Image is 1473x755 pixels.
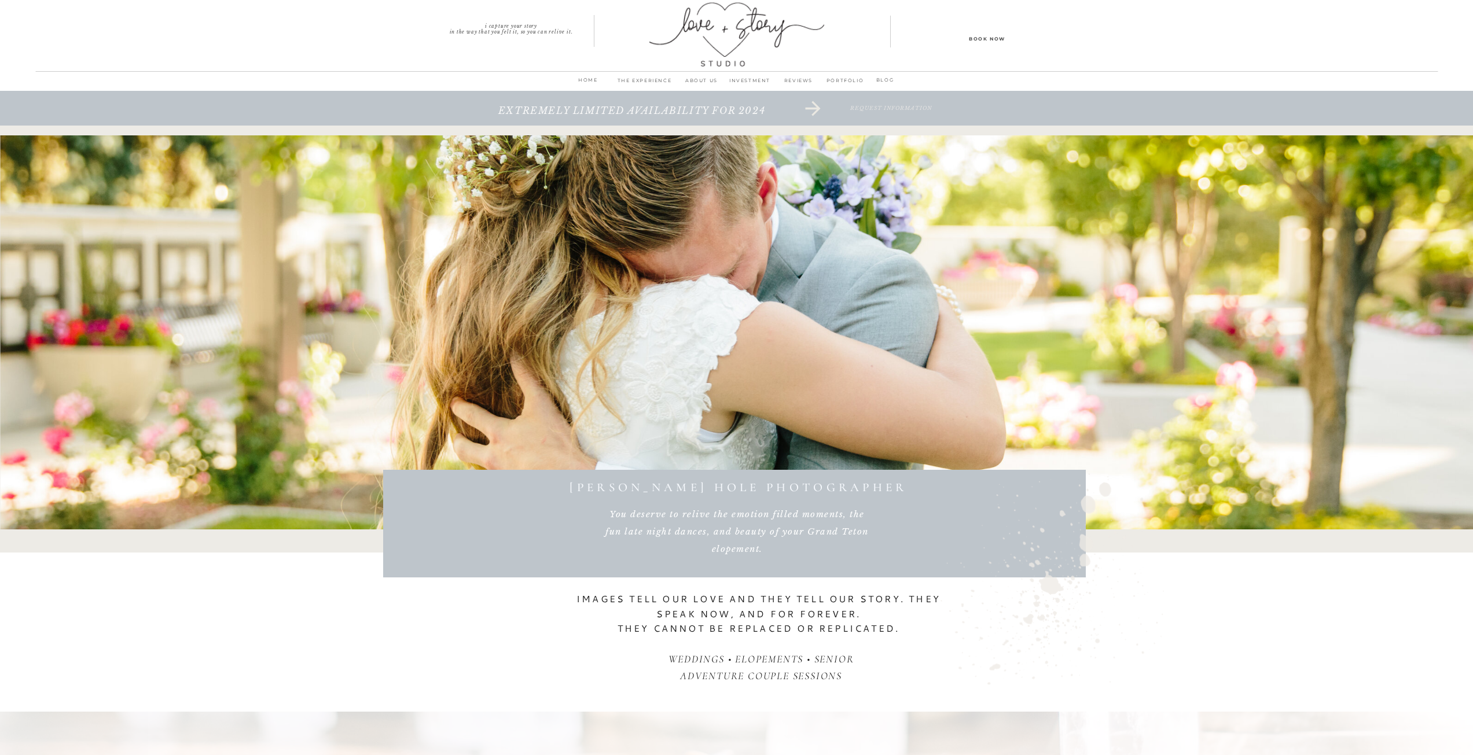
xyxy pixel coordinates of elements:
a: ABOUT us [678,76,726,92]
p: I capture your story in the way that you felt it, so you can relive it. [428,23,594,31]
a: request information [789,105,994,128]
a: PORTFOLIO [823,76,868,92]
a: THE EXPERIENCE [612,76,678,92]
h2: weddings • eLOPEMENTS • SENIOR ADVENTURE COUPLE SESSIONS [659,651,864,685]
a: Book Now [935,34,1039,42]
a: home [573,75,604,91]
h2: You deserve to relive the emotion filled moments, the fun late night dances, and beauty of your G... [603,506,872,553]
h1: [PERSON_NAME] hole photographer [381,480,1097,493]
a: BLOG [870,75,901,86]
a: INVESTMENT [726,76,774,92]
p: images tell our love and they tell our story. They speak now, and for forever. They Cannot be rep... [571,591,946,652]
a: I capture your storyin the way that you felt it, so you can relive it. [428,23,594,31]
a: REVIEWS [774,76,823,92]
a: extremely limited availability for 2024 [460,105,805,128]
